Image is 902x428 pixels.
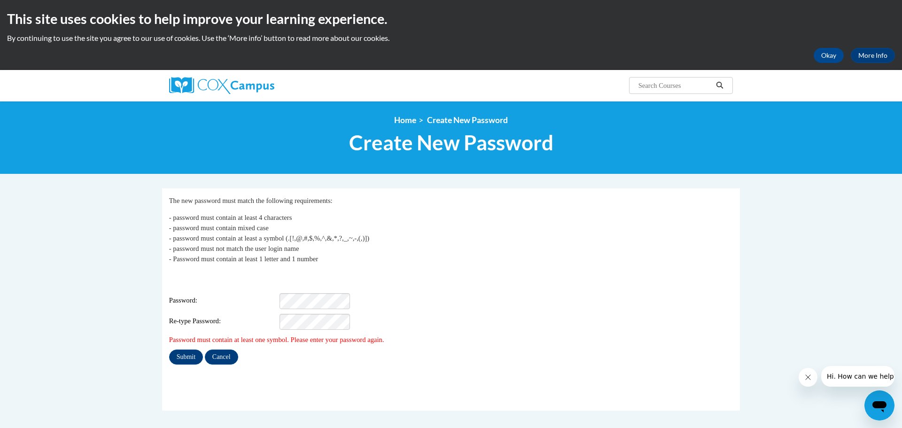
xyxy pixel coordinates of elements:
[7,9,895,28] h2: This site uses cookies to help improve your learning experience.
[169,350,203,365] input: Submit
[169,316,278,327] span: Re-type Password:
[799,368,817,387] iframe: Close message
[864,390,894,420] iframe: Button to launch messaging window
[169,197,333,204] span: The new password must match the following requirements:
[169,296,278,306] span: Password:
[7,33,895,43] p: By continuing to use the site you agree to our use of cookies. Use the ‘More info’ button to read...
[638,80,713,91] input: Search Courses
[205,350,238,365] input: Cancel
[169,77,274,94] img: Cox Campus
[427,115,508,125] span: Create New Password
[713,80,727,91] button: Search
[394,115,416,125] a: Home
[349,130,553,155] span: Create New Password
[169,77,348,94] a: Cox Campus
[851,48,895,63] a: More Info
[821,366,894,387] iframe: Message from company
[169,214,369,263] span: - password must contain at least 4 characters - password must contain mixed case - password must ...
[6,7,76,14] span: Hi. How can we help?
[169,336,384,343] span: Password must contain at least one symbol. Please enter your password again.
[814,48,844,63] button: Okay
